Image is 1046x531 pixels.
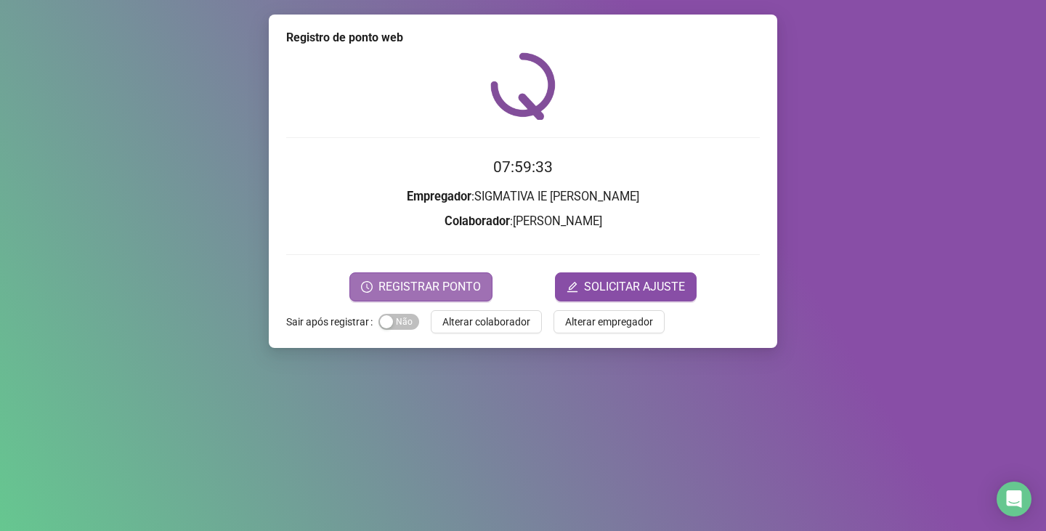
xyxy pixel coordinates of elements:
button: editSOLICITAR AJUSTE [555,272,697,301]
div: Open Intercom Messenger [997,482,1031,516]
h3: : [PERSON_NAME] [286,212,760,231]
time: 07:59:33 [493,158,553,176]
button: REGISTRAR PONTO [349,272,492,301]
span: REGISTRAR PONTO [378,278,481,296]
strong: Empregador [407,190,471,203]
div: Registro de ponto web [286,29,760,46]
strong: Colaborador [445,214,510,228]
label: Sair após registrar [286,310,378,333]
span: SOLICITAR AJUSTE [584,278,685,296]
span: clock-circle [361,281,373,293]
span: edit [567,281,578,293]
img: QRPoint [490,52,556,120]
h3: : SIGMATIVA IE [PERSON_NAME] [286,187,760,206]
span: Alterar colaborador [442,314,530,330]
button: Alterar empregador [554,310,665,333]
span: Alterar empregador [565,314,653,330]
button: Alterar colaborador [431,310,542,333]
